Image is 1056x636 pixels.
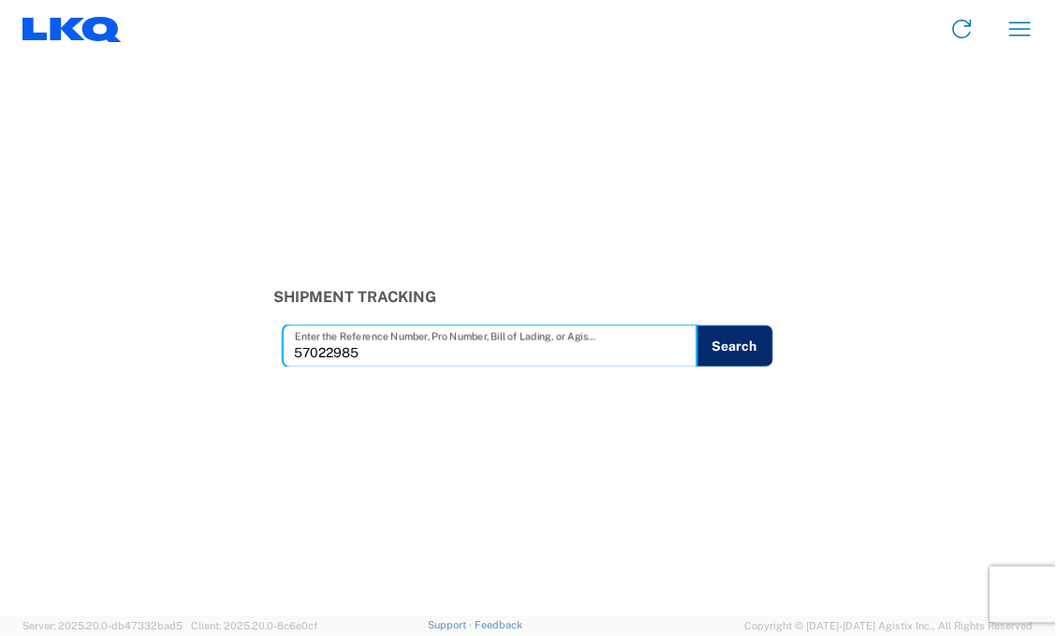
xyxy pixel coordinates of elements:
[745,618,1034,635] span: Copyright © [DATE]-[DATE] Agistix Inc., All Rights Reserved
[697,325,773,367] button: Search
[429,620,476,631] a: Support
[475,620,522,631] a: Feedback
[274,288,783,306] h3: Shipment Tracking
[191,621,317,632] span: Client: 2025.20.0-8c6e0cf
[22,621,183,632] span: Server: 2025.20.0-db47332bad5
